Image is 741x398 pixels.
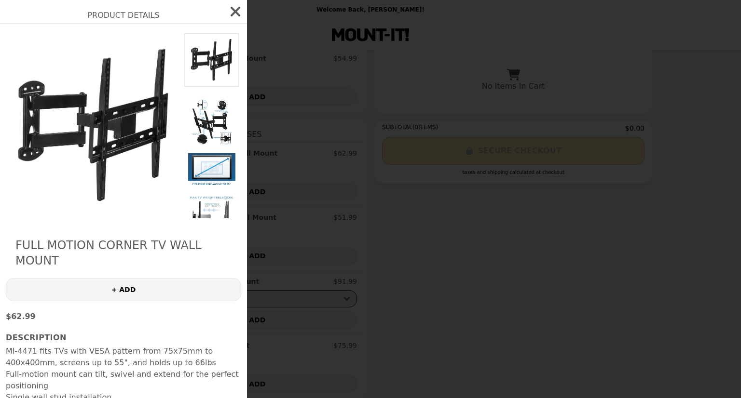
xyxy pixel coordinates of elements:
h2: Full Motion Corner TV Wall Mount [15,238,232,268]
img: Default Title [184,87,239,94]
li: MI-4471 fits TVs with VESA pattern from 75x75mm to 400x400mm, screens up to 55", and holds up to ... [6,345,241,369]
p: $62.99 [6,311,241,322]
li: Full-motion mount can tilt, swivel and extend for the perfect positioning [6,369,241,392]
img: Default Title [184,94,239,149]
img: Default Title [184,33,239,87]
img: Default Title [184,191,239,249]
button: + ADD [6,278,241,301]
h3: Description [6,332,241,344]
img: Default Title [6,33,182,218]
img: Default Title [184,149,239,191]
